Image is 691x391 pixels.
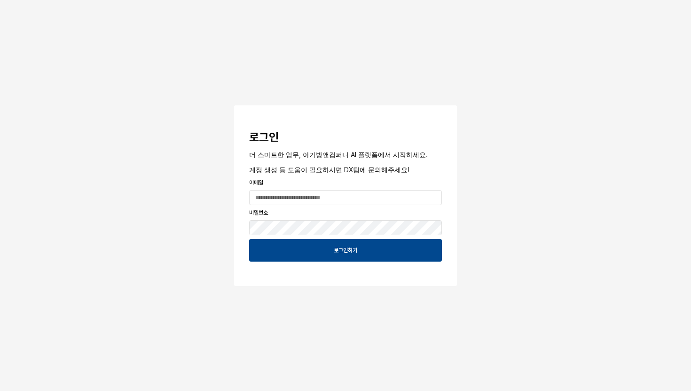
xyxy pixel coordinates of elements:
[249,165,442,175] p: 계정 생성 등 도움이 필요하시면 DX팀에 문의해주세요!
[249,178,442,187] p: 이메일
[334,247,357,254] p: 로그인하기
[249,208,442,217] p: 비밀번호
[249,239,442,262] button: 로그인하기
[249,150,442,160] p: 더 스마트한 업무, 아가방앤컴퍼니 AI 플랫폼에서 시작하세요.
[249,131,442,144] h3: 로그인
